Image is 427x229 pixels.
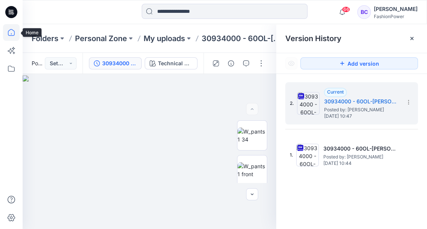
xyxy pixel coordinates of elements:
[202,33,283,44] p: 30934000 - 60OL-[PERSON_NAME]
[237,128,267,143] img: W_pants1 34
[374,5,418,14] div: [PERSON_NAME]
[324,114,399,119] span: [DATE] 10:47
[89,57,142,69] button: 30934000 - 60OL-[PERSON_NAME]
[323,153,399,161] span: Posted by: Bibi Castelijns
[158,59,193,68] div: Technical Drawing
[327,89,344,95] span: Current
[237,162,267,178] img: W_pants1 front
[323,144,399,153] h5: 30934000 - 60OL-Nicole
[144,33,185,44] a: My uploads
[324,106,399,114] span: Posted by: Bibi Castelijns
[296,144,319,166] img: 30934000 - 60OL-Nicole
[102,59,137,68] div: 30934000 - 60OL-Nicole
[290,152,293,158] span: 1.
[285,57,297,69] button: Show Hidden Versions
[374,14,418,19] div: FashionPower
[342,6,350,12] span: 66
[300,57,418,69] button: Add version
[324,97,399,106] h5: 30934000 - 60OL-Nicole
[357,5,371,19] div: BC
[145,57,197,69] button: Technical Drawing
[75,33,127,44] a: Personal Zone
[409,35,415,41] button: Close
[32,33,58,44] a: Folders
[297,92,320,115] img: 30934000 - 60OL-Nicole
[323,161,399,166] span: [DATE] 10:44
[285,34,341,43] span: Version History
[290,100,294,107] span: 2.
[32,59,45,67] span: Posted [DATE] 10:47 by
[225,57,237,69] button: Details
